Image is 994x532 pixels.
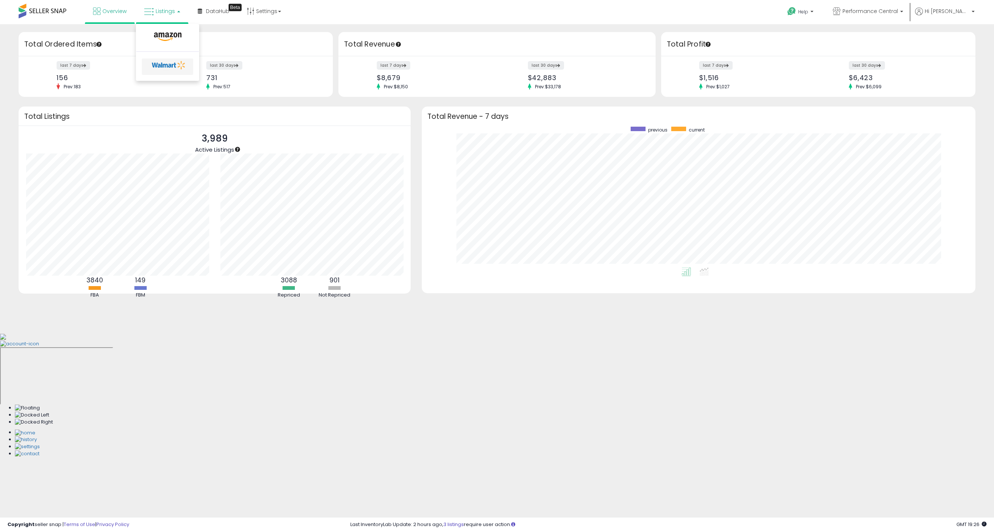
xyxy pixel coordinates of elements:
h3: Total Revenue - 7 days [427,114,970,119]
img: Contact [15,450,39,457]
span: Prev: $6,099 [852,83,885,90]
div: $6,423 [849,74,962,82]
div: 156 [57,74,170,82]
b: 901 [329,276,340,285]
label: last 7 days [57,61,90,70]
div: $1,516 [699,74,813,82]
img: Floating [15,405,40,412]
div: Not Repriced [312,292,357,299]
b: 3088 [281,276,297,285]
div: $8,679 [377,74,491,82]
h3: Total Profit [667,39,970,50]
label: last 30 days [528,61,564,70]
span: previous [648,127,668,133]
label: last 30 days [849,61,885,70]
span: Prev: $33,178 [531,83,565,90]
img: Settings [15,443,40,450]
span: Performance Central [842,7,898,15]
label: last 30 days [206,61,242,70]
span: Prev: $8,150 [380,83,412,90]
h3: Total Revenue [344,39,650,50]
div: Tooltip anchor [96,41,102,48]
img: Home [15,430,35,437]
h3: Total Listings [24,114,405,119]
div: FBM [118,292,163,299]
span: Overview [102,7,127,15]
div: FBA [72,292,117,299]
span: Help [798,9,808,15]
h3: Total Ordered Items [24,39,327,50]
span: Prev: 183 [60,83,85,90]
div: Tooltip anchor [234,146,241,153]
label: last 7 days [699,61,733,70]
b: 3840 [86,276,103,285]
a: Help [781,1,821,24]
div: Tooltip anchor [705,41,711,48]
span: Listings [156,7,175,15]
div: 731 [206,74,320,82]
p: 3,989 [195,132,234,146]
label: last 7 days [377,61,410,70]
span: Hi [PERSON_NAME] [925,7,969,15]
img: Docked Right [15,419,53,426]
b: 149 [135,276,146,285]
span: Prev: 517 [210,83,234,90]
a: Hi [PERSON_NAME] [915,7,975,24]
img: History [15,436,37,443]
div: Tooltip anchor [229,4,242,11]
div: Tooltip anchor [395,41,402,48]
span: Prev: $1,027 [703,83,733,90]
div: Repriced [267,292,311,299]
img: Docked Left [15,412,49,419]
div: $42,883 [528,74,643,82]
span: Active Listings [195,146,234,153]
span: DataHub [206,7,229,15]
span: current [689,127,705,133]
i: Get Help [787,7,796,16]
